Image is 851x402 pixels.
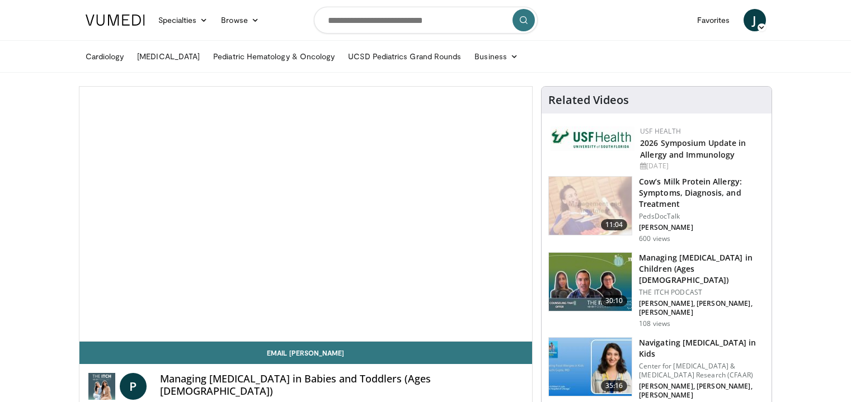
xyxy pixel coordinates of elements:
a: 30:10 Managing [MEDICAL_DATA] in Children (Ages [DEMOGRAPHIC_DATA]) THE ITCH PODCAST [PERSON_NAME... [548,252,765,328]
img: THE ITCH PODCAST [88,373,115,400]
a: Browse [214,9,266,31]
a: [MEDICAL_DATA] [130,45,206,68]
span: 35:16 [601,380,628,391]
p: 600 views [639,234,670,243]
p: Center for [MEDICAL_DATA] & [MEDICAL_DATA] Research (CFAAR) [639,362,765,380]
h4: Related Videos [548,93,629,107]
img: 8bae75f9-ce1c-4c31-8f52-35461225965e.150x105_q85_crop-smart_upscale.jpg [549,338,632,396]
h4: Managing [MEDICAL_DATA] in Babies and Toddlers (Ages [DEMOGRAPHIC_DATA]) [160,373,524,397]
p: PedsDocTalk [639,212,765,221]
a: Cardiology [79,45,131,68]
img: dda491a2-e90c-44a0-a652-cc848be6698a.150x105_q85_crop-smart_upscale.jpg [549,253,632,311]
a: P [120,373,147,400]
a: USF Health [640,126,681,136]
p: THE ITCH PODCAST [639,288,765,297]
p: [PERSON_NAME], [PERSON_NAME], [PERSON_NAME] [639,382,765,400]
a: Business [468,45,525,68]
video-js: Video Player [79,87,533,342]
a: Pediatric Hematology & Oncology [206,45,341,68]
a: UCSD Pediatrics Grand Rounds [341,45,468,68]
div: [DATE] [640,161,763,171]
a: Email [PERSON_NAME] [79,342,533,364]
a: J [744,9,766,31]
img: VuMedi Logo [86,15,145,26]
h3: Managing [MEDICAL_DATA] in Children (Ages [DEMOGRAPHIC_DATA]) [639,252,765,286]
img: a277380e-40b7-4f15-ab00-788b20d9d5d9.150x105_q85_crop-smart_upscale.jpg [549,177,632,235]
a: Favorites [690,9,737,31]
p: [PERSON_NAME], [PERSON_NAME], [PERSON_NAME] [639,299,765,317]
input: Search topics, interventions [314,7,538,34]
a: 2026 Symposium Update in Allergy and Immunology [640,138,746,160]
h3: Cow’s Milk Protein Allergy: Symptoms, Diagnosis, and Treatment [639,176,765,210]
span: 11:04 [601,219,628,230]
img: 6ba8804a-8538-4002-95e7-a8f8012d4a11.png.150x105_q85_autocrop_double_scale_upscale_version-0.2.jpg [551,126,634,151]
a: 11:04 Cow’s Milk Protein Allergy: Symptoms, Diagnosis, and Treatment PedsDocTalk [PERSON_NAME] 60... [548,176,765,243]
span: 30:10 [601,295,628,306]
h3: Navigating [MEDICAL_DATA] in Kids [639,337,765,360]
p: [PERSON_NAME] [639,223,765,232]
p: 108 views [639,319,670,328]
a: Specialties [152,9,215,31]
